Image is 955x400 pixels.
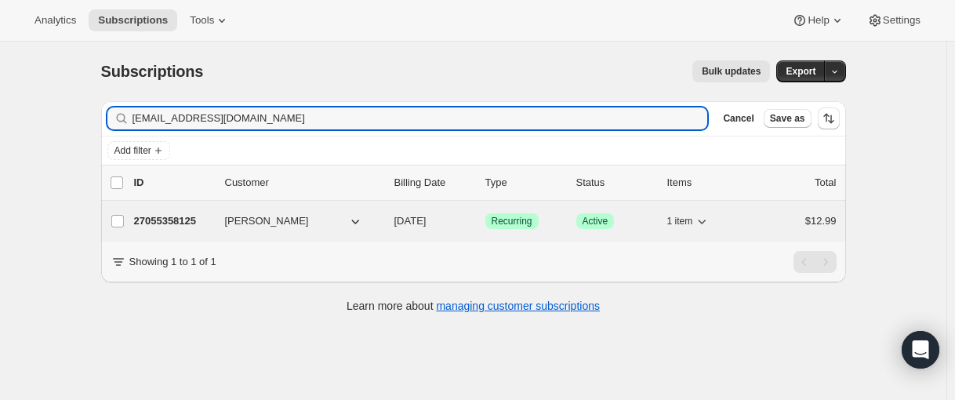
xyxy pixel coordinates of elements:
[764,109,812,128] button: Save as
[134,210,837,232] div: 27055358125[PERSON_NAME][DATE]SuccessRecurringSuccessActive1 item$12.99
[583,215,608,227] span: Active
[492,215,532,227] span: Recurring
[485,175,564,191] div: Type
[134,175,837,191] div: IDCustomerBilling DateTypeStatusItemsTotal
[902,331,939,369] div: Open Intercom Messenger
[436,300,600,312] a: managing customer subscriptions
[692,60,770,82] button: Bulk updates
[776,60,825,82] button: Export
[667,215,693,227] span: 1 item
[770,112,805,125] span: Save as
[216,209,372,234] button: [PERSON_NAME]
[98,14,168,27] span: Subscriptions
[858,9,930,31] button: Settings
[783,9,854,31] button: Help
[134,175,212,191] p: ID
[576,175,655,191] p: Status
[818,107,840,129] button: Sort the results
[180,9,239,31] button: Tools
[347,298,600,314] p: Learn more about
[793,251,837,273] nav: Pagination
[225,213,309,229] span: [PERSON_NAME]
[89,9,177,31] button: Subscriptions
[25,9,85,31] button: Analytics
[394,175,473,191] p: Billing Date
[815,175,836,191] p: Total
[394,215,427,227] span: [DATE]
[808,14,829,27] span: Help
[702,65,761,78] span: Bulk updates
[114,144,151,157] span: Add filter
[225,175,382,191] p: Customer
[805,215,837,227] span: $12.99
[133,107,708,129] input: Filter subscribers
[190,14,214,27] span: Tools
[107,141,170,160] button: Add filter
[101,63,204,80] span: Subscriptions
[883,14,921,27] span: Settings
[667,210,710,232] button: 1 item
[667,175,746,191] div: Items
[34,14,76,27] span: Analytics
[723,112,753,125] span: Cancel
[717,109,760,128] button: Cancel
[129,254,216,270] p: Showing 1 to 1 of 1
[786,65,815,78] span: Export
[134,213,212,229] p: 27055358125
